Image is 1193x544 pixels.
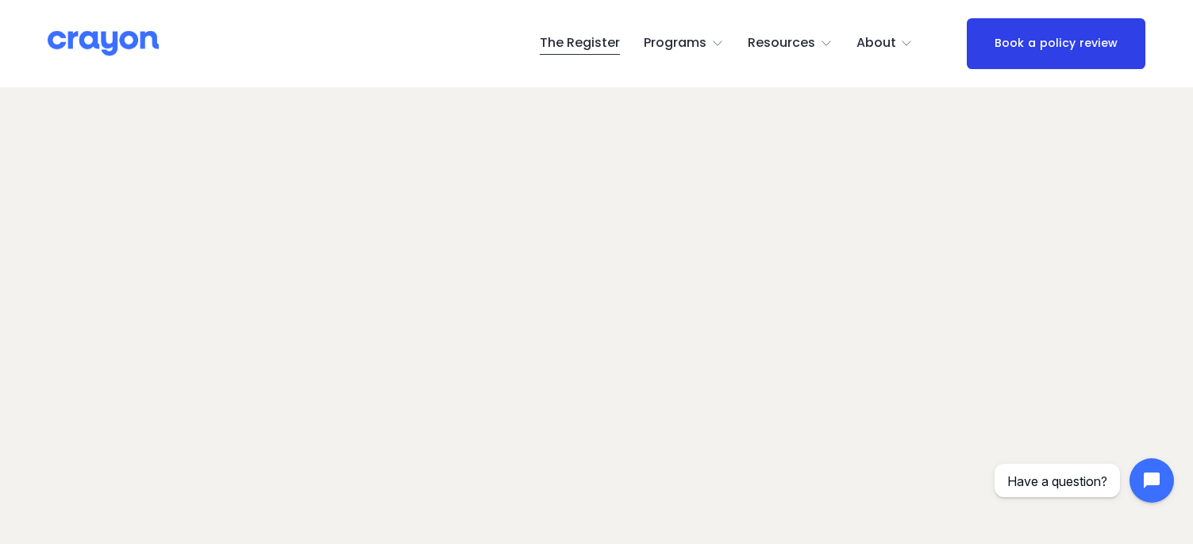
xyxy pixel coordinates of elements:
[748,32,815,55] span: Resources
[644,31,724,56] a: folder dropdown
[48,29,159,57] img: Crayon
[856,32,896,55] span: About
[748,31,833,56] a: folder dropdown
[540,31,620,56] a: The Register
[644,32,706,55] span: Programs
[967,18,1145,70] a: Book a policy review
[856,31,914,56] a: folder dropdown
